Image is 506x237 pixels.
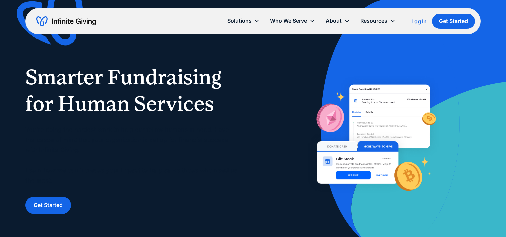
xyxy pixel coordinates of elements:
[411,17,427,25] a: Log In
[306,74,441,204] img: nonprofit donation platform for faith-based organizations and ministries
[320,14,355,28] div: About
[411,19,427,24] div: Log In
[25,125,240,186] p: You're doing the hardest work to help our fellow humans in need. Have the peace of mind that your...
[227,16,252,25] div: Solutions
[265,14,320,28] div: Who We Serve
[360,16,387,25] div: Resources
[25,167,237,184] strong: Learn how we can increase your impact to help serve those who need us the most.
[432,14,475,29] a: Get Started
[326,16,342,25] div: About
[270,16,307,25] div: Who We Serve
[25,64,240,117] h1: Smarter Fundraising for Human Services
[222,14,265,28] div: Solutions
[25,197,71,214] a: Get Started
[36,16,96,27] a: home
[355,14,401,28] div: Resources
